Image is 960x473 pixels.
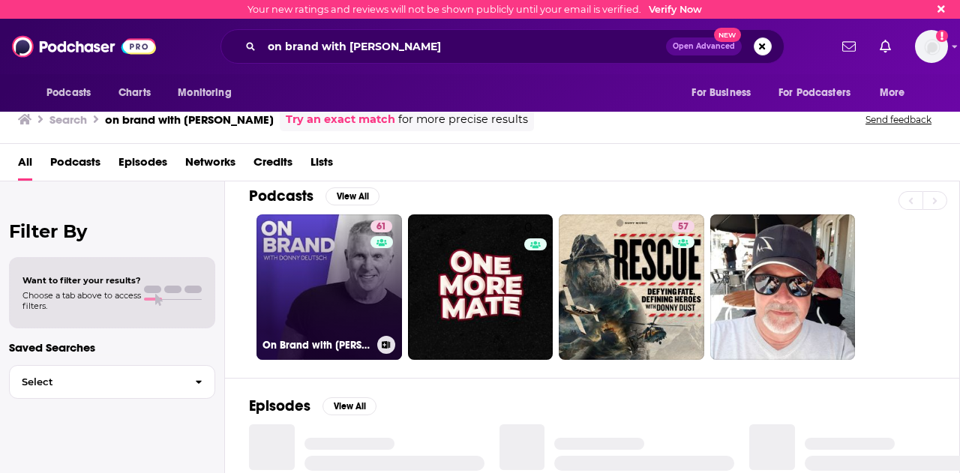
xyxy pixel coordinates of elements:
[398,111,528,128] span: for more precise results
[105,112,274,127] h3: on brand with [PERSON_NAME]
[109,79,160,107] a: Charts
[18,150,32,181] a: All
[915,30,948,63] button: Show profile menu
[370,220,392,232] a: 61
[524,220,547,354] div: 0
[408,214,553,360] a: 0
[249,397,376,415] a: EpisodesView All
[262,339,371,352] h3: On Brand with [PERSON_NAME]
[936,30,948,42] svg: Email not verified
[678,220,688,235] span: 57
[249,187,379,205] a: PodcastsView All
[376,220,386,235] span: 61
[325,187,379,205] button: View All
[559,214,704,360] a: 57
[9,340,215,355] p: Saved Searches
[118,82,151,103] span: Charts
[673,43,735,50] span: Open Advanced
[178,82,231,103] span: Monitoring
[247,4,702,15] div: Your new ratings and reviews will not be shown publicly until your email is verified.
[262,34,666,58] input: Search podcasts, credits, & more...
[49,112,87,127] h3: Search
[915,30,948,63] span: Logged in as carlosrosario
[36,79,110,107] button: open menu
[880,82,905,103] span: More
[249,397,310,415] h2: Episodes
[12,32,156,61] img: Podchaser - Follow, Share and Rate Podcasts
[666,37,742,55] button: Open AdvancedNew
[253,150,292,181] a: Credits
[649,4,702,15] a: Verify Now
[310,150,333,181] a: Lists
[672,220,694,232] a: 57
[915,30,948,63] img: User Profile
[9,365,215,399] button: Select
[874,34,897,59] a: Show notifications dropdown
[681,79,769,107] button: open menu
[50,150,100,181] a: Podcasts
[861,113,936,126] button: Send feedback
[46,82,91,103] span: Podcasts
[10,377,183,387] span: Select
[9,220,215,242] h2: Filter By
[22,290,141,311] span: Choose a tab above to access filters.
[322,397,376,415] button: View All
[220,29,784,64] div: Search podcasts, credits, & more...
[249,187,313,205] h2: Podcasts
[22,275,141,286] span: Want to filter your results?
[769,79,872,107] button: open menu
[691,82,751,103] span: For Business
[185,150,235,181] a: Networks
[869,79,924,107] button: open menu
[286,111,395,128] a: Try an exact match
[118,150,167,181] a: Episodes
[714,28,741,42] span: New
[167,79,250,107] button: open menu
[836,34,862,59] a: Show notifications dropdown
[778,82,850,103] span: For Podcasters
[256,214,402,360] a: 61On Brand with [PERSON_NAME]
